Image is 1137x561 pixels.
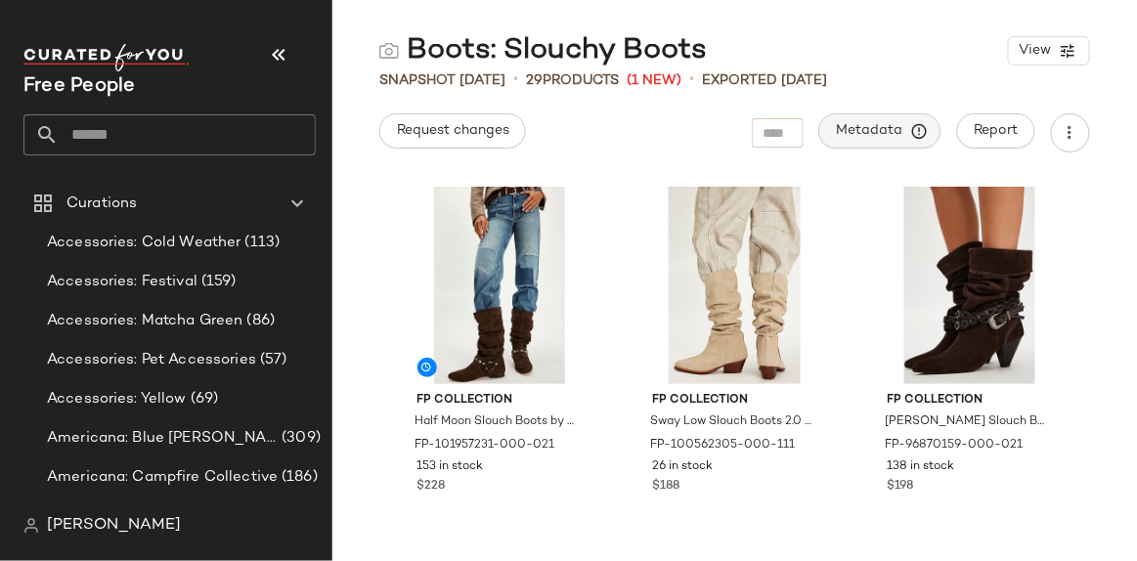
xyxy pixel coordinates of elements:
[1019,43,1052,59] span: View
[415,437,555,454] span: FP-101957231-000-021
[627,70,681,91] span: (1 New)
[888,458,955,476] span: 138 in stock
[278,427,321,450] span: (309)
[379,41,399,61] img: svg%3e
[23,76,136,97] span: Current Company Name
[702,70,827,91] p: Exported [DATE]
[526,73,543,88] span: 29
[379,31,707,70] div: Boots: Slouchy Boots
[957,113,1035,149] button: Report
[417,392,583,410] span: FP Collection
[187,388,219,410] span: (69)
[415,413,581,431] span: Half Moon Slouch Boots by Free People in Brown, Size: US 6
[417,458,484,476] span: 153 in stock
[379,113,526,149] button: Request changes
[652,478,679,496] span: $188
[47,505,280,528] span: Americana: Country Line Festival
[256,349,287,371] span: (57)
[513,68,518,92] span: •
[652,458,713,476] span: 26 in stock
[47,310,243,332] span: Accessories: Matcha Green
[886,437,1024,454] span: FP-96870159-000-021
[650,437,795,454] span: FP-100562305-000-111
[23,518,39,534] img: svg%3e
[652,392,817,410] span: FP Collection
[526,70,619,91] div: Products
[47,466,278,489] span: Americana: Campfire Collective
[47,427,278,450] span: Americana: Blue [PERSON_NAME] Baby
[819,113,941,149] button: Metadata
[650,413,815,431] span: Sway Low Slouch Boots 2.0 by Free People in Tan, Size: US 8
[888,392,1053,410] span: FP Collection
[280,505,321,528] span: (270)
[888,478,914,496] span: $198
[66,193,137,215] span: Curations
[47,271,197,293] span: Accessories: Festival
[396,123,509,139] span: Request changes
[689,68,694,92] span: •
[243,310,276,332] span: (86)
[1008,36,1090,65] button: View
[636,187,833,384] img: 100562305_111_d
[417,478,446,496] span: $228
[47,232,241,254] span: Accessories: Cold Weather
[974,123,1019,139] span: Report
[23,44,190,71] img: cfy_white_logo.C9jOOHJF.svg
[836,122,925,140] span: Metadata
[197,271,237,293] span: (159)
[47,349,256,371] span: Accessories: Pet Accessories
[402,187,598,384] img: 101957231_021_a
[241,232,281,254] span: (113)
[47,514,181,538] span: [PERSON_NAME]
[379,70,505,91] span: Snapshot [DATE]
[872,187,1069,384] img: 96870159_021_c
[886,413,1051,431] span: [PERSON_NAME] Slouch Boots by Free People in Brown, Size: US 7
[47,388,187,410] span: Accessories: Yellow
[278,466,318,489] span: (186)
